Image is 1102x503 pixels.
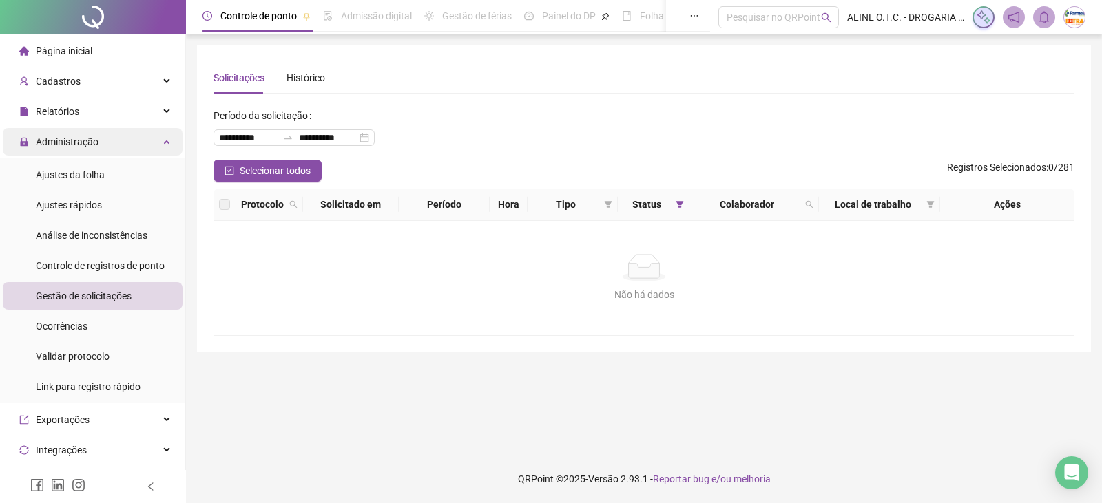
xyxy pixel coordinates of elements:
span: filter [601,194,615,215]
span: Gestão de férias [442,10,512,21]
span: left [146,482,156,491]
span: Protocolo [241,197,284,212]
th: Período [399,189,490,221]
span: Validar protocolo [36,351,110,362]
span: Tipo [533,197,599,212]
span: ALINE O.T.C. - DROGARIA [GEOGRAPHIC_DATA] [847,10,964,25]
span: Painel do DP [542,10,596,21]
img: 66417 [1064,7,1085,28]
span: home [19,46,29,56]
span: file [19,107,29,116]
span: facebook [30,478,44,492]
span: ellipsis [689,11,699,21]
span: Link para registro rápido [36,381,141,392]
span: : 0 / 281 [947,160,1074,182]
span: Relatórios [36,106,79,117]
span: instagram [72,478,85,492]
div: Solicitações [214,70,264,85]
span: swap-right [282,132,293,143]
span: Status [623,197,669,212]
div: Não há dados [230,287,1058,302]
span: Controle de registros de ponto [36,260,165,271]
span: Folha de pagamento [640,10,728,21]
span: filter [926,200,935,208]
span: lock [19,137,29,147]
span: filter [673,194,687,215]
span: Reportar bug e/ou melhoria [653,473,771,484]
span: pushpin [601,12,610,21]
span: Controle de ponto [220,10,297,21]
span: Administração [36,136,98,147]
span: search [805,200,813,208]
span: Página inicial [36,45,92,56]
span: search [287,194,300,215]
span: Integrações [36,445,87,456]
span: notification [1008,11,1020,23]
span: Exportações [36,414,90,425]
span: search [821,12,831,23]
span: Admissão digital [341,10,412,21]
span: user-add [19,76,29,86]
span: to [282,132,293,143]
span: Versão [588,473,618,484]
span: Cadastros [36,76,81,87]
span: search [289,200,298,208]
span: clock-circle [202,11,212,21]
span: check-square [225,166,234,175]
span: Gestão de solicitações [36,290,132,301]
img: sparkle-icon.fc2bf0ac1784a2077858766a79e2daf3.svg [976,10,991,25]
span: Registros Selecionados [947,162,1046,173]
span: Colaborador [695,197,800,212]
span: bell [1038,11,1050,23]
span: sync [19,445,29,455]
span: Ocorrências [36,321,87,332]
span: book [622,11,632,21]
footer: QRPoint © 2025 - 2.93.1 - [186,455,1102,503]
th: Hora [490,189,528,221]
span: search [802,194,816,215]
div: Ações [946,197,1069,212]
span: Ajustes rápidos [36,200,102,211]
span: Selecionar todos [240,163,311,178]
div: Histórico [287,70,325,85]
span: sun [424,11,434,21]
label: Período da solicitação [214,105,317,127]
span: file-done [323,11,333,21]
span: filter [604,200,612,208]
span: Ajustes da folha [36,169,105,180]
span: export [19,415,29,425]
th: Solicitado em [303,189,399,221]
span: dashboard [524,11,534,21]
span: filter [676,200,684,208]
span: linkedin [51,478,65,492]
span: filter [924,194,937,215]
span: pushpin [302,12,311,21]
div: Open Intercom Messenger [1055,456,1088,489]
span: Análise de inconsistências [36,230,147,241]
button: Selecionar todos [214,160,322,182]
span: Local de trabalho [824,197,922,212]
